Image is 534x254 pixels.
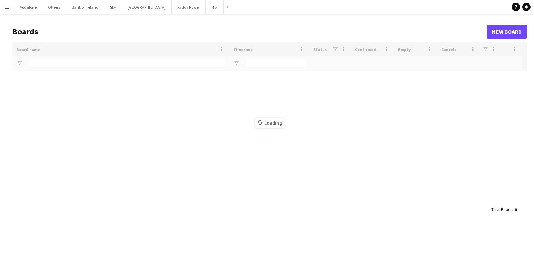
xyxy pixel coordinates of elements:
[491,207,513,212] span: Total Boards
[12,26,487,37] h1: Boards
[255,118,284,128] span: Loading
[487,25,527,39] a: New Board
[42,0,66,14] button: Others
[172,0,206,14] button: Paddy Power
[104,0,122,14] button: Sky
[122,0,172,14] button: [GEOGRAPHIC_DATA]
[515,207,517,212] span: 0
[206,0,224,14] button: NBI
[14,0,42,14] button: Vodafone
[66,0,104,14] button: Bank of Ireland
[491,203,517,216] div: :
